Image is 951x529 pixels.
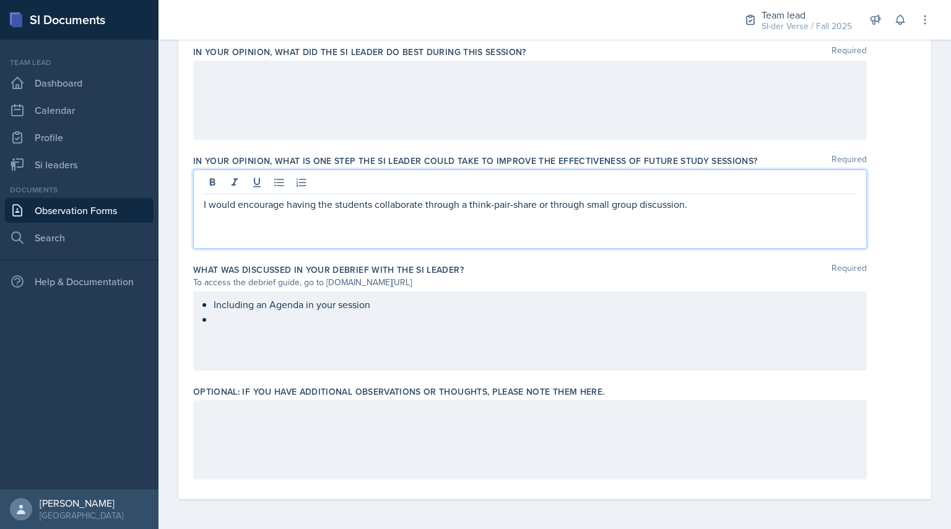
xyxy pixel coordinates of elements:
[214,297,856,312] p: Including an Agenda in your session
[5,269,154,294] div: Help & Documentation
[193,385,604,398] label: Optional: If you have additional observations or thoughts, please note them here.
[193,155,758,167] label: In your opinion, what is ONE step the SI Leader could take to improve the effectiveness of future...
[5,125,154,150] a: Profile
[5,71,154,95] a: Dashboard
[5,152,154,177] a: Si leaders
[204,197,856,212] p: I would encourage having the students collaborate through a think-pair-share or through small gro...
[193,46,526,58] label: In your opinion, what did the SI Leader do BEST during this session?
[193,276,867,289] div: To access the debrief guide, go to [DOMAIN_NAME][URL]
[40,509,123,522] div: [GEOGRAPHIC_DATA]
[832,155,867,167] span: Required
[832,46,867,58] span: Required
[40,497,123,509] div: [PERSON_NAME]
[5,57,154,68] div: Team lead
[5,98,154,123] a: Calendar
[5,225,154,250] a: Search
[5,198,154,223] a: Observation Forms
[762,7,852,22] div: Team lead
[832,264,867,276] span: Required
[193,264,464,276] label: What was discussed in your debrief with the SI Leader?
[762,20,852,33] div: SI-der Verse / Fall 2025
[5,184,154,196] div: Documents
